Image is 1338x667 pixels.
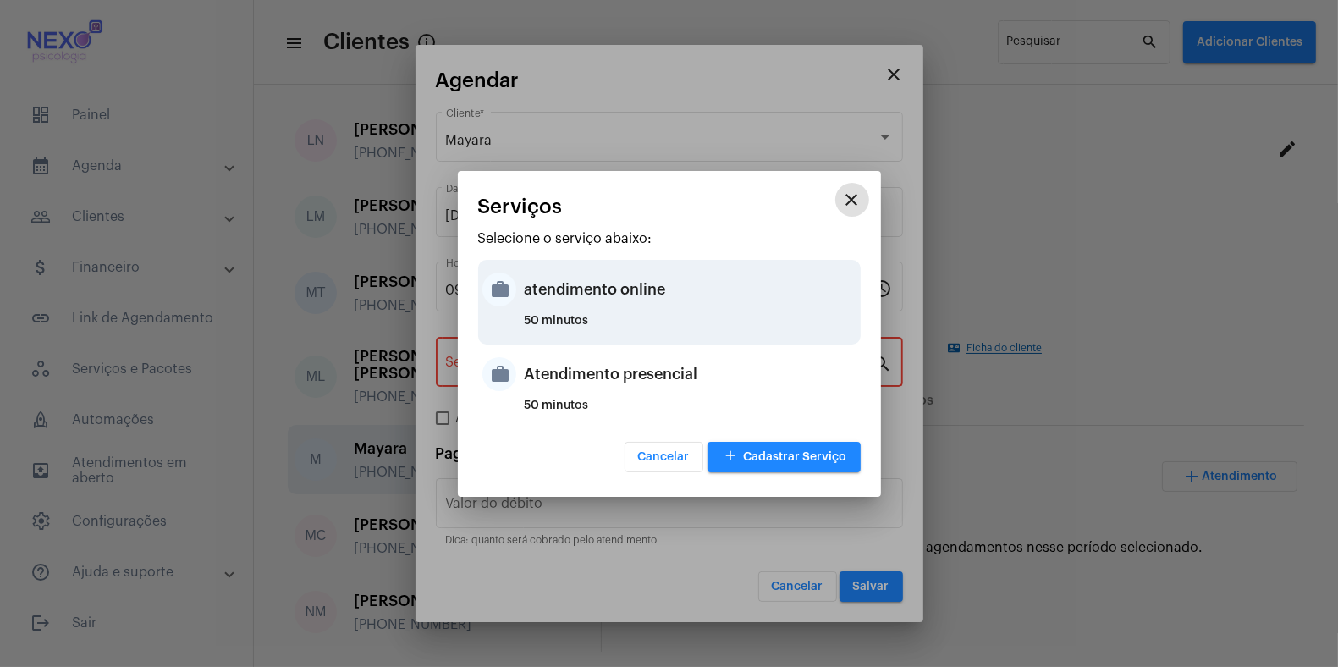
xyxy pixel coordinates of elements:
[525,400,856,425] div: 50 minutos
[625,442,703,472] button: Cancelar
[482,357,516,391] mat-icon: work
[482,273,516,306] mat-icon: work
[842,190,862,210] mat-icon: close
[525,264,856,315] div: atendimento online
[525,349,856,400] div: Atendimento presencial
[721,445,741,468] mat-icon: add
[638,451,690,463] span: Cancelar
[525,315,856,340] div: 50 minutos
[478,196,563,218] span: Serviços
[708,442,861,472] button: Cadastrar Serviço
[721,451,847,463] span: Cadastrar Serviço
[478,231,861,246] p: Selecione o serviço abaixo:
